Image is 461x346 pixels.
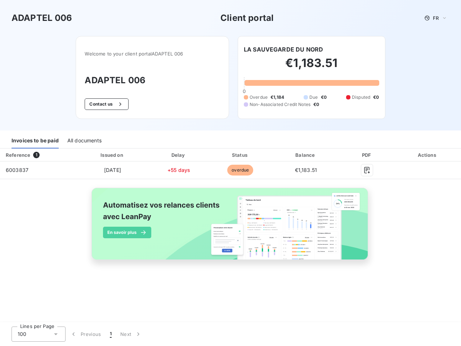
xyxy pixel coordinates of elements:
[227,165,253,176] span: overdue
[78,151,147,159] div: Issued on
[116,327,146,342] button: Next
[244,56,379,77] h2: €1,183.51
[66,327,106,342] button: Previous
[270,94,284,101] span: €1,184
[244,45,323,54] h6: LA SAUVEGARDE DU NORD
[106,327,116,342] button: 1
[85,98,128,110] button: Contact us
[321,94,327,101] span: €0
[309,94,318,101] span: Due
[12,12,72,25] h3: ADAPTEL 006
[341,151,393,159] div: PDF
[33,152,40,158] span: 1
[104,167,121,173] span: [DATE]
[67,133,102,148] div: All documents
[352,94,370,101] span: Disputed
[220,12,274,25] h3: Client portal
[395,151,460,159] div: Actions
[85,74,220,87] h3: ADAPTEL 006
[373,94,379,101] span: €0
[110,331,112,338] span: 1
[18,331,26,338] span: 100
[85,183,376,272] img: banner
[250,94,268,101] span: Overdue
[6,167,28,173] span: 6003837
[433,15,439,21] span: FR
[6,152,30,158] div: Reference
[85,51,220,57] span: Welcome to your client portal ADAPTEL 006
[167,167,190,173] span: +55 days
[12,133,59,148] div: Invoices to be paid
[243,88,246,94] span: 0
[273,151,339,159] div: Balance
[210,151,270,159] div: Status
[295,167,317,173] span: €1,183.51
[150,151,207,159] div: Delay
[313,101,319,108] span: €0
[250,101,310,108] span: Non-Associated Credit Notes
